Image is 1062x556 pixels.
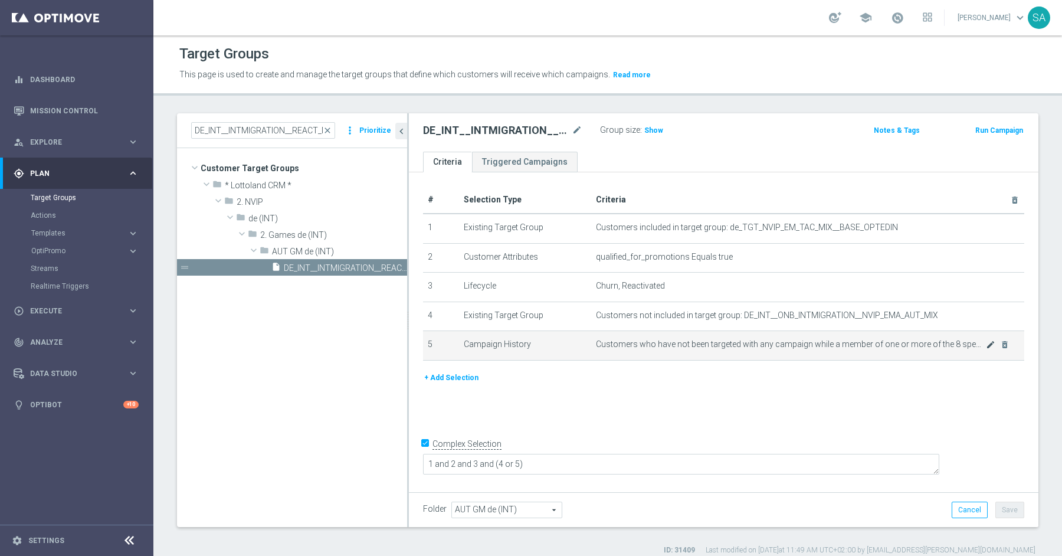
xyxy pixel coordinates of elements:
i: folder [212,179,222,193]
div: Dashboard [14,64,139,95]
div: Execute [14,306,127,316]
span: OptiPromo [31,247,116,254]
button: + Add Selection [423,371,480,384]
i: track_changes [14,337,24,348]
div: OptiPromo [31,247,127,254]
span: Customers not included in target group: DE_INT__ONB_INTMIGRATION__NVIP_EMA_AUT_MIX [596,310,938,320]
button: equalizer Dashboard [13,75,139,84]
i: keyboard_arrow_right [127,368,139,379]
span: DE_INT__INTMIGRATION__REACT_NVIP_EMA_AUT_MIX [284,263,407,273]
a: Actions [31,211,123,220]
span: AUT GM de (INT) [272,247,407,257]
td: 1 [423,214,459,243]
i: keyboard_arrow_right [127,336,139,348]
button: Templates keyboard_arrow_right [31,228,139,238]
i: delete_forever [1000,340,1009,349]
button: chevron_left [395,123,407,139]
div: Explore [14,137,127,148]
i: chevron_left [396,126,407,137]
label: ID: 31409 [664,545,695,555]
div: Realtime Triggers [31,277,152,295]
a: [PERSON_NAME]keyboard_arrow_down [956,9,1028,27]
div: Data Studio [14,368,127,379]
span: Show [644,126,663,135]
span: Criteria [596,195,626,204]
a: Triggered Campaigns [472,152,578,172]
h1: Target Groups [179,45,269,63]
i: folder [260,246,269,259]
button: Prioritize [358,123,393,139]
i: keyboard_arrow_right [127,228,139,239]
td: 3 [423,273,459,302]
td: 4 [423,302,459,331]
i: play_circle_outline [14,306,24,316]
span: Customers who have not been targeted with any campaign while a member of one or more of the 8 spe... [596,339,985,349]
input: Quick find group or folder [191,122,335,139]
button: Mission Control [13,106,139,116]
a: Realtime Triggers [31,282,123,291]
button: Run Campaign [974,124,1024,137]
label: Complex Selection [432,439,501,450]
td: 2 [423,243,459,273]
div: Templates [31,230,127,237]
i: folder [248,229,257,243]
span: * Lottoland CRM * [225,181,407,191]
i: more_vert [344,122,356,139]
button: OptiPromo keyboard_arrow_right [31,246,139,256]
td: Existing Target Group [459,302,591,331]
button: Data Studio keyboard_arrow_right [13,369,139,378]
div: Plan [14,168,127,179]
label: Folder [423,504,447,514]
td: Lifecycle [459,273,591,302]
button: gps_fixed Plan keyboard_arrow_right [13,169,139,178]
i: delete_forever [1010,195,1020,205]
div: OptiPromo [31,242,152,260]
i: keyboard_arrow_right [127,168,139,179]
button: Notes & Tags [873,124,921,137]
div: Mission Control [14,95,139,126]
div: Analyze [14,337,127,348]
span: Data Studio [30,370,127,377]
span: Customer Target Groups [201,160,407,176]
a: Criteria [423,152,472,172]
button: track_changes Analyze keyboard_arrow_right [13,338,139,347]
i: gps_fixed [14,168,24,179]
button: play_circle_outline Execute keyboard_arrow_right [13,306,139,316]
button: lightbulb Optibot +10 [13,400,139,410]
i: person_search [14,137,24,148]
a: Dashboard [30,64,139,95]
button: person_search Explore keyboard_arrow_right [13,138,139,147]
span: qualified_for_promotions Equals true [596,252,733,262]
i: keyboard_arrow_right [127,305,139,316]
span: Templates [31,230,116,237]
a: Mission Control [30,95,139,126]
div: SA [1028,6,1050,29]
label: : [640,125,642,135]
th: Selection Type [459,187,591,214]
span: Plan [30,170,127,177]
i: equalizer [14,74,24,85]
label: Group size [600,125,640,135]
span: Analyze [30,339,127,346]
div: Templates [31,224,152,242]
div: Target Groups [31,189,152,207]
th: # [423,187,459,214]
i: insert_drive_file [271,262,281,276]
button: Read more [612,68,652,81]
div: Optibot [14,389,139,420]
div: +10 [123,401,139,408]
i: folder [236,212,245,226]
button: Cancel [952,502,988,518]
i: folder [224,196,234,210]
h2: DE_INT__INTMIGRATION__REACT_NVIP_EMA_AUT_MIX [423,123,569,138]
span: close [323,126,332,135]
a: Settings [28,537,64,544]
div: Actions [31,207,152,224]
